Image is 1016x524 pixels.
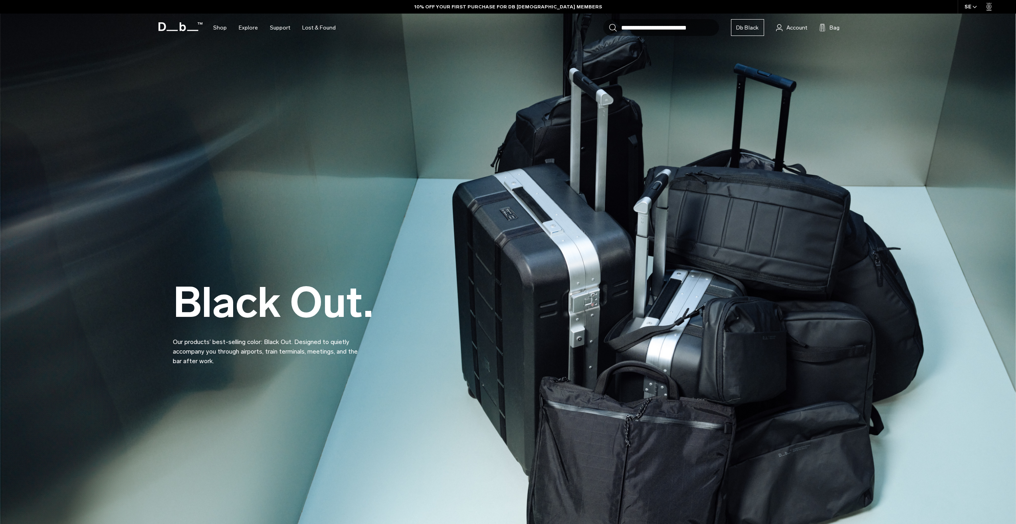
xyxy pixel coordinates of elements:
[731,19,764,36] a: Db Black
[173,328,364,366] p: Our products’ best-selling color: Black Out. Designed to quietly accompany you through airports, ...
[776,23,807,32] a: Account
[207,14,342,42] nav: Main Navigation
[830,24,840,32] span: Bag
[786,24,807,32] span: Account
[270,14,290,42] a: Support
[173,282,373,324] h2: Black Out.
[302,14,336,42] a: Lost & Found
[213,14,227,42] a: Shop
[414,3,602,10] a: 10% OFF YOUR FIRST PURCHASE FOR DB [DEMOGRAPHIC_DATA] MEMBERS
[819,23,840,32] button: Bag
[239,14,258,42] a: Explore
